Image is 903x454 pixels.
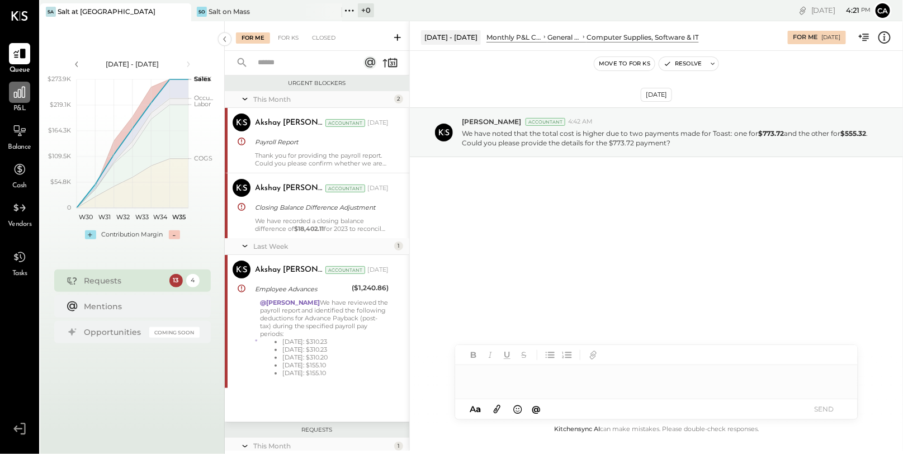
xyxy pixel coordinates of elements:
button: @ [529,402,545,416]
div: + 0 [358,3,374,17]
div: 1 [394,242,403,250]
text: $54.8K [50,178,71,186]
div: We have reviewed the payroll report and identified the following deductions for Advance Payback (... [260,299,389,382]
button: Underline [500,348,514,362]
a: P&L [1,82,39,114]
button: SEND [802,401,847,417]
text: W35 [172,213,186,221]
div: Opportunities [84,327,144,338]
div: Contribution Margin [102,230,163,239]
div: Accountant [325,119,365,127]
div: [DATE] [641,88,672,102]
li: [DATE]: $310.23 [282,338,389,346]
text: W31 [98,213,111,221]
span: [PERSON_NAME] [462,117,521,126]
div: 13 [169,274,183,287]
span: Cash [12,181,27,191]
div: Accountant [526,118,565,126]
div: copy link [797,4,809,16]
li: [DATE]: $155.10 [282,369,389,377]
div: Requests [84,275,164,286]
div: Salt at [GEOGRAPHIC_DATA] [58,7,155,16]
div: - [169,230,180,239]
a: Cash [1,159,39,191]
div: Coming Soon [149,327,200,338]
div: So [197,7,207,17]
span: a [476,404,481,414]
li: [DATE]: $310.23 [282,346,389,353]
text: $164.3K [48,126,71,134]
text: Sales [194,75,211,83]
button: Strikethrough [517,348,531,362]
text: W34 [153,213,168,221]
strong: $555.32 [841,129,867,138]
button: Unordered List [543,348,557,362]
p: We have noted that the total cost is higher due to two payments made for Toast: one for and the o... [462,129,872,148]
div: Akshay [PERSON_NAME] [255,117,323,129]
div: [DATE] - [DATE] [85,59,180,69]
div: For Me [793,33,818,42]
button: Move to for ks [594,57,655,70]
div: Urgent Blockers [230,79,404,87]
span: @ [532,404,541,414]
text: $219.1K [50,101,71,108]
a: Queue [1,43,39,75]
text: W32 [116,213,130,221]
div: Computer Supplies, Software & IT [587,32,699,42]
div: [DATE] [367,266,389,275]
div: For Me [236,32,270,44]
div: Closing Balance Difference Adjustment [255,202,385,213]
a: Balance [1,120,39,153]
div: For KS [272,32,304,44]
div: [DATE] [811,5,871,16]
div: + [85,230,96,239]
button: Bold [466,348,481,362]
text: $273.9K [48,75,71,83]
button: Add URL [586,348,601,362]
strong: @[PERSON_NAME] [260,299,320,306]
text: W30 [79,213,93,221]
button: Resolve [659,57,706,70]
text: Occu... [194,94,213,102]
text: $109.5K [48,152,71,160]
div: 1 [394,442,403,451]
div: [DATE] - [DATE] [421,30,481,44]
strong: $18,402.11 [294,225,324,233]
div: [DATE] [822,34,841,41]
li: [DATE]: $155.10 [282,361,389,369]
div: Requests [230,426,404,434]
span: 4:42 AM [568,117,593,126]
div: Last Week [253,242,391,251]
text: W33 [135,213,148,221]
div: Salt on Mass [209,7,250,16]
strong: $773.72 [758,129,784,138]
div: Accountant [325,185,365,192]
text: Labor [194,100,211,108]
div: Sa [46,7,56,17]
div: Thank you for providing the payroll report. Could you please confirm whether we are still pending... [255,152,389,167]
div: Closed [306,32,341,44]
li: [DATE]: $310.20 [282,353,389,361]
div: General & Administrative Expenses [547,32,581,42]
span: Queue [10,65,30,75]
span: Balance [8,143,31,153]
span: P&L [13,104,26,114]
div: 2 [394,94,403,103]
text: 0 [67,204,71,211]
span: Vendors [8,220,32,230]
span: Tasks [12,269,27,279]
div: This Month [253,94,391,104]
div: Accountant [325,266,365,274]
div: We have recorded a closing balance difference of for 2023 to reconcile the bank statement for [PE... [255,217,389,233]
div: This Month [253,441,391,451]
button: Italic [483,348,498,362]
button: Ca [874,2,892,20]
div: Akshay [PERSON_NAME] [255,183,323,194]
div: 4 [186,274,200,287]
div: [DATE] [367,184,389,193]
div: Mentions [84,301,194,312]
div: Employee Advances [255,283,348,295]
div: [DATE] [367,119,389,127]
text: COGS [194,154,212,162]
button: Aa [466,403,484,415]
